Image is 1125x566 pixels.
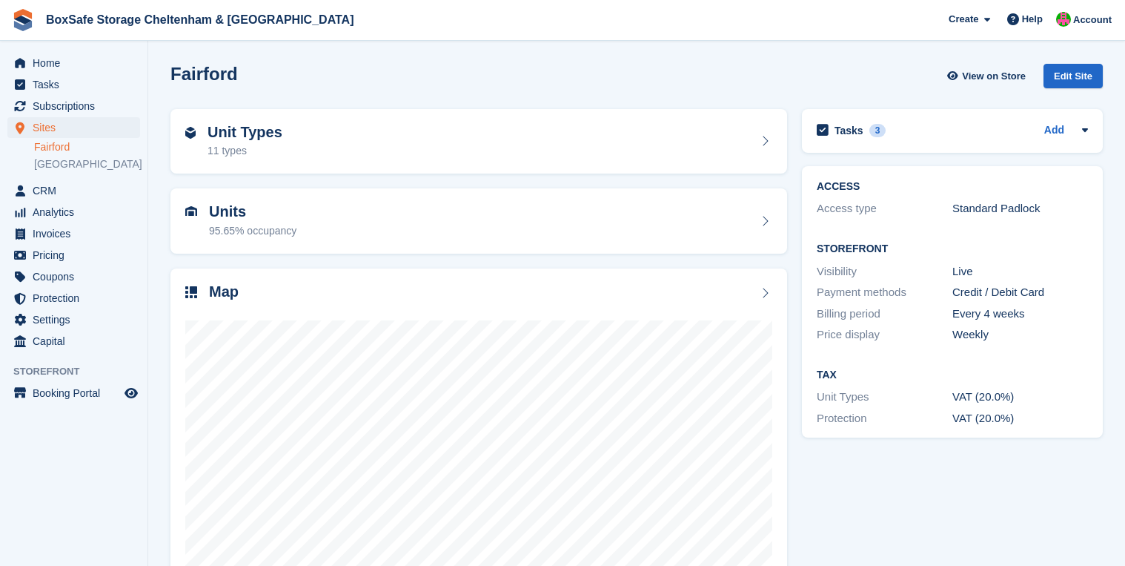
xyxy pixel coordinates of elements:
[7,383,140,404] a: menu
[13,364,147,379] span: Storefront
[185,286,197,298] img: map-icn-33ee37083ee616e46c38cad1a60f524a97daa1e2b2c8c0bc3eb3415660979fc1.svg
[33,331,122,352] span: Capital
[33,53,122,73] span: Home
[12,9,34,31] img: stora-icon-8386f47178a22dfd0bd8f6a31ec36ba5ce8667c1dd55bd0f319d3a0aa187defe.svg
[952,200,1088,217] div: Standard Padlock
[7,331,140,352] a: menu
[208,124,282,141] h2: Unit Types
[7,180,140,201] a: menu
[208,143,282,159] div: 11 types
[817,410,952,427] div: Protection
[1043,64,1103,94] a: Edit Site
[33,383,122,404] span: Booking Portal
[185,127,196,139] img: unit-type-icn-2b2737a686de81e16bb02015468b77c625bbabd49415b5ef34ead5e3b44a266d.svg
[34,157,140,171] a: [GEOGRAPHIC_DATA]
[952,284,1088,301] div: Credit / Debit Card
[33,266,122,287] span: Coupons
[962,69,1026,84] span: View on Store
[817,263,952,280] div: Visibility
[33,96,122,116] span: Subscriptions
[33,288,122,309] span: Protection
[33,309,122,330] span: Settings
[33,245,122,266] span: Pricing
[170,188,787,254] a: Units 95.65% occupancy
[817,200,952,217] div: Access type
[40,7,359,32] a: BoxSafe Storage Cheltenham & [GEOGRAPHIC_DATA]
[1043,64,1103,88] div: Edit Site
[7,309,140,330] a: menu
[7,117,140,138] a: menu
[1044,122,1064,139] a: Add
[817,243,1088,255] h2: Storefront
[7,245,140,266] a: menu
[33,223,122,244] span: Invoices
[170,64,238,84] h2: Fairford
[945,64,1032,88] a: View on Store
[952,389,1088,406] div: VAT (20.0%)
[7,288,140,309] a: menu
[209,223,296,239] div: 95.65% occupancy
[952,306,1088,323] div: Every 4 weeks
[7,74,140,95] a: menu
[817,181,1088,193] h2: ACCESS
[209,283,239,300] h2: Map
[7,223,140,244] a: menu
[209,203,296,220] h2: Units
[952,326,1088,343] div: Weekly
[817,306,952,323] div: Billing period
[952,410,1088,427] div: VAT (20.0%)
[1056,12,1071,27] img: Andrew
[7,53,140,73] a: menu
[1022,12,1043,27] span: Help
[834,124,863,137] h2: Tasks
[122,384,140,402] a: Preview store
[817,284,952,301] div: Payment methods
[952,263,1088,280] div: Live
[7,202,140,223] a: menu
[185,206,197,217] img: unit-icn-7be61d7bf1b0ce9d3e12c5938cc71ed9869f7b940bace4675aadf7bd6d80202e.svg
[33,180,122,201] span: CRM
[7,266,140,287] a: menu
[817,326,952,343] div: Price display
[33,74,122,95] span: Tasks
[1073,13,1112,27] span: Account
[817,389,952,406] div: Unit Types
[33,117,122,138] span: Sites
[170,109,787,174] a: Unit Types 11 types
[33,202,122,223] span: Analytics
[34,140,140,154] a: Fairford
[7,96,140,116] a: menu
[949,12,978,27] span: Create
[817,369,1088,381] h2: Tax
[869,124,886,137] div: 3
